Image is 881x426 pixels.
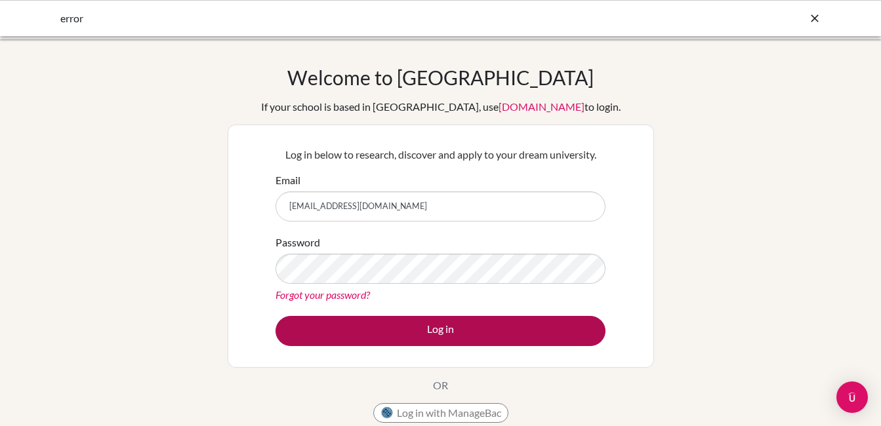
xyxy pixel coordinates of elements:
[276,235,320,250] label: Password
[276,288,370,301] a: Forgot your password?
[433,378,448,393] p: OR
[499,100,584,113] a: [DOMAIN_NAME]
[276,147,605,163] p: Log in below to research, discover and apply to your dream university.
[60,10,625,26] div: error
[276,172,300,188] label: Email
[261,99,621,115] div: If your school is based in [GEOGRAPHIC_DATA], use to login.
[373,403,508,423] button: Log in with ManageBac
[287,66,594,89] h1: Welcome to [GEOGRAPHIC_DATA]
[276,316,605,346] button: Log in
[836,381,868,413] div: Open Intercom Messenger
